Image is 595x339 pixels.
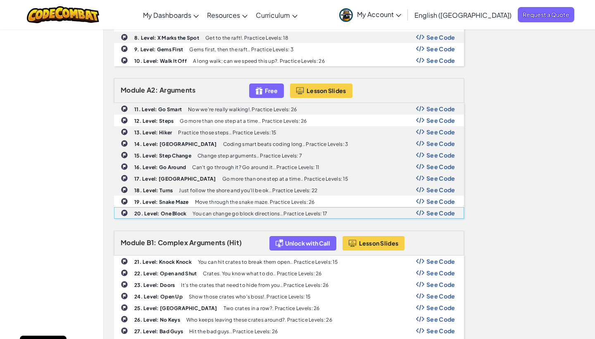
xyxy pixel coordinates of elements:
[189,294,311,299] p: Show those crates who's boss!. Practice Levels: 15
[343,236,405,251] button: Lesson Slides
[416,57,424,63] img: Show Code Logo
[114,161,464,172] a: 16. Level: Go Around Can't go through it? Go around it.. Practice Levels: 11 Show Code Logo See Code
[222,176,348,181] p: Go more than one step at a time.. Practice Levels: 15
[198,153,302,158] p: Change step arguments.. Practice Levels: 7
[426,281,455,288] span: See Code
[121,238,145,247] span: Module
[426,304,455,311] span: See Code
[121,86,145,94] span: Module
[121,163,128,170] img: IconChallengeLevel.svg
[416,210,424,216] img: Show Code Logo
[195,199,315,205] p: Move through the snake maze. Practice Levels: 26
[121,198,128,205] img: IconChallengeLevel.svg
[357,10,401,19] span: My Account
[416,141,424,146] img: Show Code Logo
[224,306,320,311] p: Two crates in a row?. Practice Levels: 26
[203,4,252,26] a: Resources
[134,305,217,311] b: 25. Level: [GEOGRAPHIC_DATA]
[416,175,424,181] img: Show Code Logo
[416,282,424,287] img: Show Code Logo
[27,6,99,23] img: CodeCombat logo
[114,149,464,161] a: 15. Level: Step Change Change step arguments.. Practice Levels: 7 Show Code Logo See Code
[426,117,455,124] span: See Code
[193,211,327,216] p: You can change go block directions.. Practice Levels: 17
[426,34,455,41] span: See Code
[134,270,197,277] b: 22. Level: Open and Shut
[143,11,191,19] span: My Dashboards
[416,305,424,310] img: Show Code Logo
[134,58,187,64] b: 10. Level: Walk It Off
[285,240,330,246] span: Unlock with Call
[416,316,424,322] img: Show Code Logo
[426,186,455,193] span: See Code
[426,198,455,205] span: See Code
[276,239,283,248] img: IconUnlockWithCall.svg
[426,140,455,147] span: See Code
[121,315,128,323] img: IconChallengeLevel.svg
[114,196,464,207] a: 19. Level: Snake Maze Move through the snake maze. Practice Levels: 26 Show Code Logo See Code
[416,293,424,299] img: Show Code Logo
[416,270,424,276] img: Show Code Logo
[207,11,240,19] span: Resources
[426,258,455,265] span: See Code
[426,293,455,299] span: See Code
[121,174,128,182] img: IconChallengeLevel.svg
[518,7,574,22] a: Request a Quote
[416,198,424,204] img: Show Code Logo
[416,117,424,123] img: Show Code Logo
[252,4,302,26] a: Curriculum
[416,152,424,158] img: Show Code Logo
[193,58,325,64] p: A long walk; can we speed this up?. Practice Levels: 26
[426,316,455,322] span: See Code
[203,271,321,276] p: Crates. You know what to do.. Practice Levels: 26
[121,33,128,41] img: IconChallengeLevel.svg
[121,186,128,193] img: IconChallengeLevel.svg
[134,153,191,159] b: 15. Level: Step Change
[426,210,455,216] span: See Code
[186,317,332,322] p: Who keeps leaving these crates around?. Practice Levels: 26
[114,115,464,126] a: 12. Level: Steps Go more than one step at a time.. Practice Levels: 26 Show Code Logo See Code
[134,210,186,217] b: 20. Level: One Block
[121,128,128,136] img: IconChallengeLevel.svg
[121,105,128,112] img: IconChallengeLevel.svg
[121,304,128,311] img: IconChallengeLevel.svg
[147,238,242,247] span: B1: Complex Arguments (Hit)
[134,46,183,53] b: 9. Level: Gems First
[114,55,464,66] a: 10. Level: Walk It Off A long walk; can we speed this up?. Practice Levels: 26 Show Code Logo See...
[178,130,276,135] p: Practice those steps.. Practice Levels: 15
[416,46,424,52] img: Show Code Logo
[192,165,319,170] p: Can't go through it? Go around it.. Practice Levels: 11
[256,11,290,19] span: Curriculum
[416,187,424,193] img: Show Code Logo
[114,126,464,138] a: 13. Level: Hiker Practice those steps.. Practice Levels: 15 Show Code Logo See Code
[114,172,464,184] a: 17. Level: [GEOGRAPHIC_DATA] Go more than one step at a time.. Practice Levels: 15 Show Code Logo...
[121,45,128,53] img: IconChallengeLevel.svg
[134,328,183,334] b: 27. Level: Bad Guys
[189,329,278,334] p: Hit the bad guys.. Practice Levels: 26
[134,141,217,147] b: 14. Level: [GEOGRAPHIC_DATA]
[114,138,464,149] a: 14. Level: [GEOGRAPHIC_DATA] Coding smart beats coding long.. Practice Levels: 3 Show Code Logo S...
[139,4,203,26] a: My Dashboards
[121,281,128,288] img: IconChallengeLevel.svg
[426,57,455,64] span: See Code
[121,209,128,217] img: IconChallengeLevel.svg
[134,317,180,323] b: 26. Level: No Keys
[359,240,399,246] span: Lesson Slides
[121,327,128,334] img: IconChallengeLevel.svg
[114,184,464,196] a: 18. Level: Turns Just follow the shore and you'll be ok.. Practice Levels: 22 Show Code Logo See ...
[416,164,424,169] img: Show Code Logo
[181,282,328,288] p: It's the crates that need to hide from you.. Practice Levels: 26
[134,176,216,182] b: 17. Level: [GEOGRAPHIC_DATA]
[121,258,128,265] img: IconChallengeLevel.svg
[290,84,352,98] button: Lesson Slides
[134,187,173,193] b: 18. Level: Turns
[179,188,317,193] p: Just follow the shore and you'll be ok.. Practice Levels: 22
[134,106,182,112] b: 11. Level: Go Smart
[205,35,288,41] p: Get to the raft!. Practice Levels: 18
[426,163,455,170] span: See Code
[335,2,405,28] a: My Account
[114,207,464,219] a: 20. Level: One Block You can change go block directions.. Practice Levels: 17 Show Code Logo See ...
